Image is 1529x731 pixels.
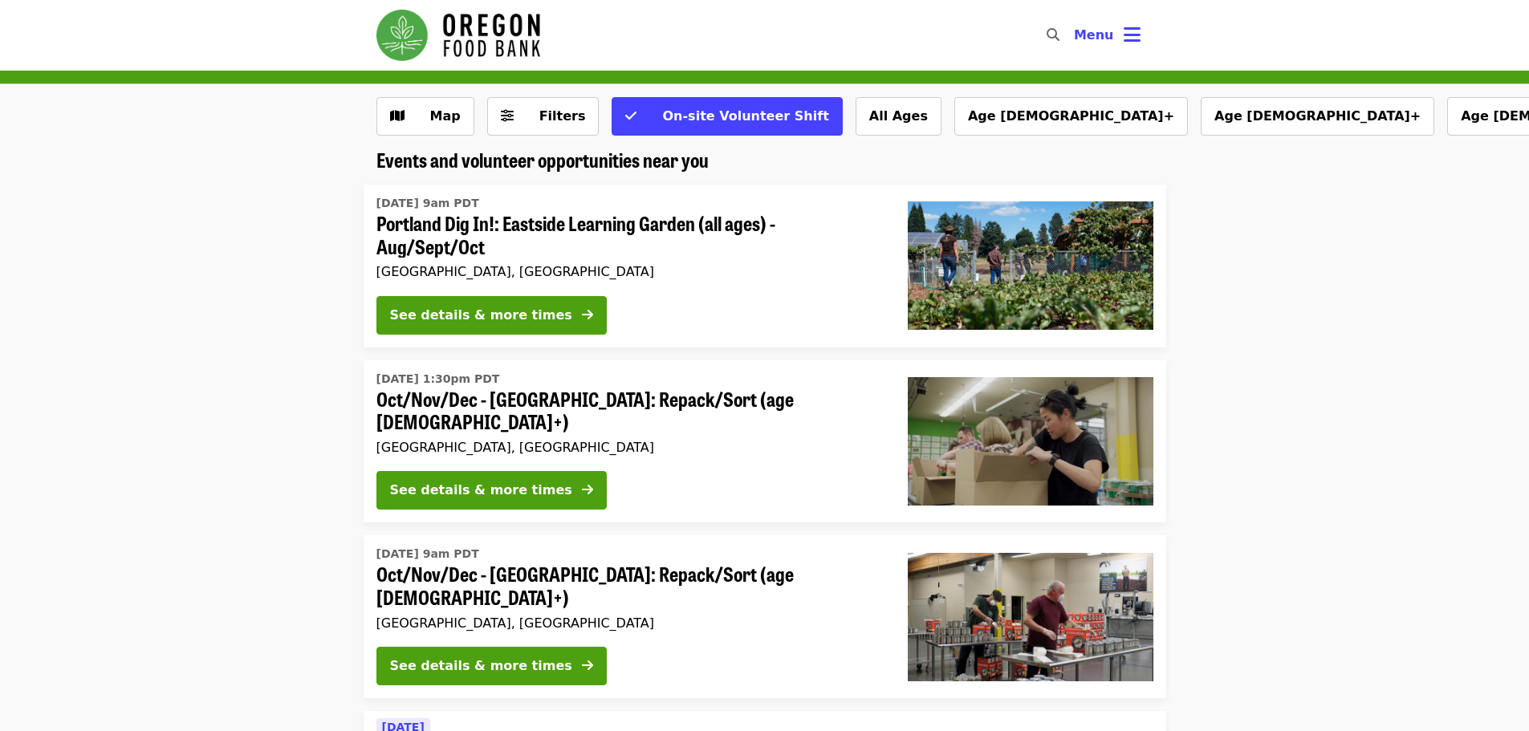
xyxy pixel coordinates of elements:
[582,658,593,673] i: arrow-right icon
[1047,27,1059,43] i: search icon
[376,371,500,388] time: [DATE] 1:30pm PDT
[662,108,828,124] span: On-site Volunteer Shift
[856,97,941,136] button: All Ages
[376,212,882,258] span: Portland Dig In!: Eastside Learning Garden (all ages) - Aug/Sept/Oct
[364,185,1166,347] a: See details for "Portland Dig In!: Eastside Learning Garden (all ages) - Aug/Sept/Oct"
[390,656,572,676] div: See details & more times
[376,615,882,631] div: [GEOGRAPHIC_DATA], [GEOGRAPHIC_DATA]
[376,97,474,136] button: Show map view
[376,296,607,335] button: See details & more times
[376,10,540,61] img: Oregon Food Bank - Home
[625,108,636,124] i: check icon
[390,108,405,124] i: map icon
[390,306,572,325] div: See details & more times
[1201,97,1434,136] button: Age [DEMOGRAPHIC_DATA]+
[364,535,1166,698] a: See details for "Oct/Nov/Dec - Portland: Repack/Sort (age 16+)"
[582,307,593,323] i: arrow-right icon
[376,145,709,173] span: Events and volunteer opportunities near you
[376,647,607,685] button: See details & more times
[539,108,586,124] span: Filters
[612,97,842,136] button: On-site Volunteer Shift
[501,108,514,124] i: sliders-h icon
[582,482,593,497] i: arrow-right icon
[1069,16,1082,55] input: Search
[908,553,1153,681] img: Oct/Nov/Dec - Portland: Repack/Sort (age 16+) organized by Oregon Food Bank
[376,546,479,562] time: [DATE] 9am PDT
[1074,27,1114,43] span: Menu
[376,562,882,609] span: Oct/Nov/Dec - [GEOGRAPHIC_DATA]: Repack/Sort (age [DEMOGRAPHIC_DATA]+)
[487,97,600,136] button: Filters (0 selected)
[376,471,607,510] button: See details & more times
[954,97,1188,136] button: Age [DEMOGRAPHIC_DATA]+
[430,108,461,124] span: Map
[376,388,882,434] span: Oct/Nov/Dec - [GEOGRAPHIC_DATA]: Repack/Sort (age [DEMOGRAPHIC_DATA]+)
[376,440,882,455] div: [GEOGRAPHIC_DATA], [GEOGRAPHIC_DATA]
[908,377,1153,506] img: Oct/Nov/Dec - Portland: Repack/Sort (age 8+) organized by Oregon Food Bank
[390,481,572,500] div: See details & more times
[364,360,1166,523] a: See details for "Oct/Nov/Dec - Portland: Repack/Sort (age 8+)"
[376,264,882,279] div: [GEOGRAPHIC_DATA], [GEOGRAPHIC_DATA]
[1124,23,1141,47] i: bars icon
[376,195,479,212] time: [DATE] 9am PDT
[908,201,1153,330] img: Portland Dig In!: Eastside Learning Garden (all ages) - Aug/Sept/Oct organized by Oregon Food Bank
[1061,16,1153,55] button: Toggle account menu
